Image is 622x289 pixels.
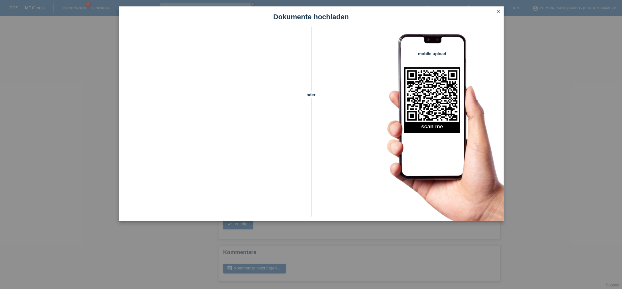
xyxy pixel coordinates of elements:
[119,13,504,21] h1: Dokumente hochladen
[404,123,460,133] h2: scan me
[300,91,322,98] span: oder
[128,43,300,204] iframe: Upload
[494,8,503,15] a: close
[496,9,501,14] i: close
[404,51,460,56] h4: mobile upload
